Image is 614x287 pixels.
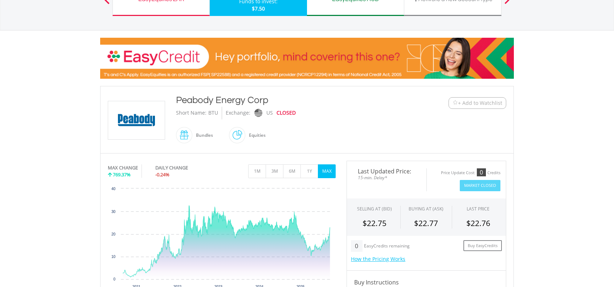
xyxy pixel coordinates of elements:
[192,127,213,144] div: Bundles
[108,164,138,171] div: MAX CHANGE
[458,99,502,107] span: + Add to Watchlist
[364,243,410,250] div: EasyCredits remaining
[111,255,116,259] text: 10
[113,171,131,178] span: 769.37%
[113,277,115,281] text: 0
[266,107,273,119] div: US
[100,38,514,79] img: EasyCredit Promotion Banner
[176,107,206,119] div: Short Name:
[357,206,392,212] div: SELLING AT (BID)
[226,107,250,119] div: Exchange:
[208,107,218,119] div: BTU
[467,206,490,212] div: LAST PRICE
[111,187,116,191] text: 40
[414,218,438,228] span: $22.77
[466,218,490,228] span: $22.76
[254,109,262,117] img: nasdaq.png
[111,232,116,236] text: 20
[245,127,266,144] div: Equities
[176,94,404,107] div: Peabody Energy Corp
[318,164,336,178] button: MAX
[252,5,265,12] span: $7.50
[283,164,301,178] button: 6M
[441,170,475,176] div: Price Update Cost:
[363,218,386,228] span: $22.75
[460,180,500,191] button: Market Closed
[109,101,164,139] img: EQU.US.BTU.png
[155,171,169,178] span: -0.24%
[477,168,486,176] div: 0
[351,255,405,262] a: How the Pricing Works
[266,164,283,178] button: 3M
[277,107,296,119] div: CLOSED
[453,100,458,106] img: Watchlist
[248,164,266,178] button: 1M
[449,97,506,109] button: Watchlist + Add to Watchlist
[487,170,500,176] div: Credits
[352,168,421,174] span: Last Updated Price:
[463,240,502,251] a: Buy EasyCredits
[409,206,443,212] span: BUYING AT (ASK)
[354,278,499,287] h4: Buy Instructions
[352,174,421,181] span: 15-min. Delay*
[155,164,212,171] div: DAILY CHANGE
[300,164,318,178] button: 1Y
[351,240,362,252] div: 0
[111,210,116,214] text: 30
